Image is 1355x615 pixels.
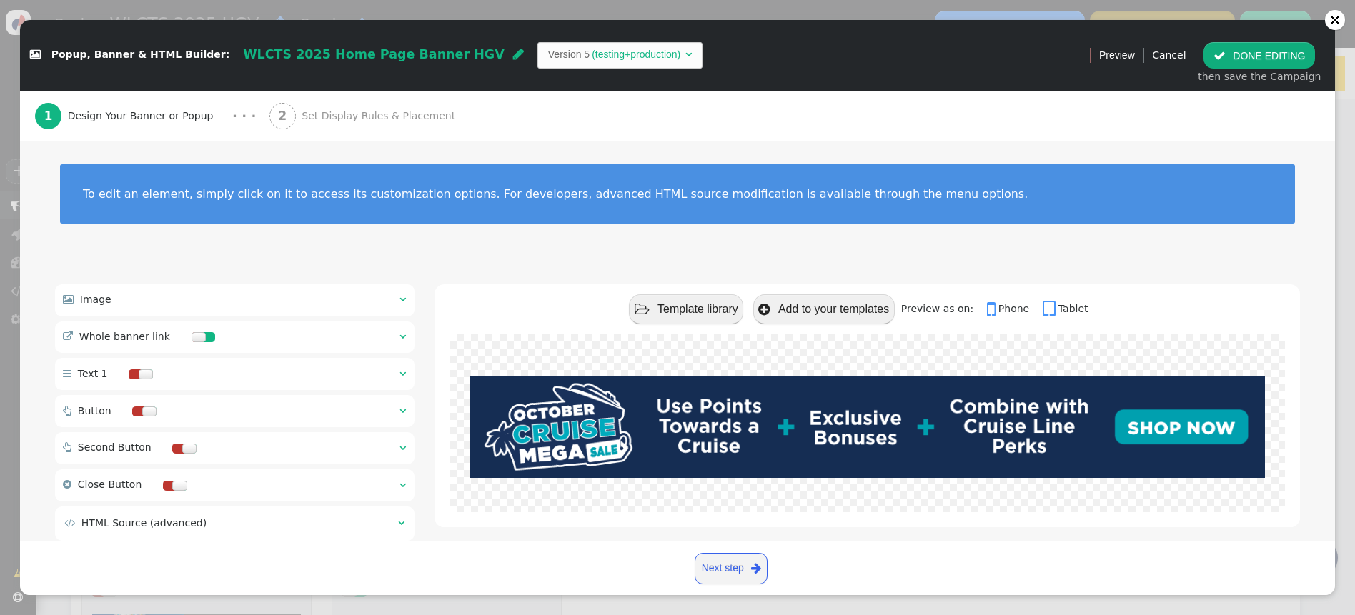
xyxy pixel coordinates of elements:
[78,368,108,379] span: Text 1
[399,443,406,453] span: 
[1213,50,1226,61] span: 
[63,331,73,341] span: 
[398,518,404,528] span: 
[758,303,770,316] span: 
[751,559,761,577] span: 
[64,518,75,528] span: 
[278,109,287,123] b: 2
[44,109,53,123] b: 1
[1043,299,1058,319] span: 
[269,91,487,141] a: 2 Set Display Rules & Placement
[987,303,1040,314] a: Phone
[243,47,504,61] span: WLCTS 2025 Home Page Banner HGV
[1152,49,1186,61] a: Cancel
[63,406,71,416] span: 
[63,294,74,304] span: 
[302,109,461,124] span: Set Display Rules & Placement
[78,441,152,453] span: Second Button
[901,303,983,314] span: Preview as on:
[63,442,71,452] span: 
[30,50,41,60] span: 
[79,331,170,342] span: Whole banner link
[83,187,1272,201] div: To edit an element, simply click on it to access its customization options. For developers, advan...
[685,49,692,59] span: 
[68,109,219,124] span: Design Your Banner or Popup
[399,331,406,341] span: 
[987,299,998,319] span: 
[1099,42,1135,68] a: Preview
[548,47,590,62] td: Version 5
[399,294,406,304] span: 
[1099,48,1135,63] span: Preview
[399,369,406,379] span: 
[635,303,650,316] span: 
[1043,303,1088,314] a: Tablet
[63,479,71,489] span: 
[590,47,683,62] td: (testing+production)
[1198,69,1321,84] div: then save the Campaign
[63,369,71,379] span: 
[35,91,269,141] a: 1 Design Your Banner or Popup · · ·
[78,405,111,416] span: Button
[629,294,743,324] button: Template library
[51,49,230,61] span: Popup, Banner & HTML Builder:
[81,517,207,529] span: HTML Source (advanced)
[232,106,256,126] div: · · ·
[78,479,142,490] span: Close Button
[399,406,406,416] span: 
[753,294,894,324] button: Add to your templates
[80,294,111,305] span: Image
[695,553,768,584] a: Next step
[1203,42,1315,68] button: DONE EDITING
[399,480,406,490] span: 
[513,48,524,61] span: 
